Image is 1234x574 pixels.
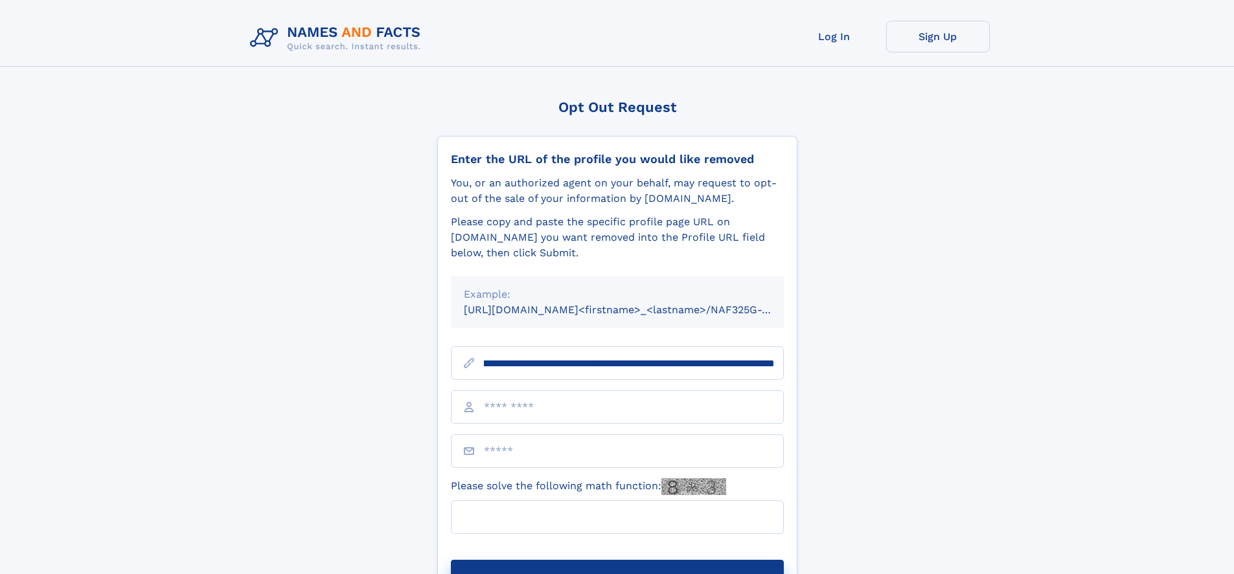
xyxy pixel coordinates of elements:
[451,478,726,495] label: Please solve the following math function:
[437,99,797,115] div: Opt Out Request
[886,21,990,52] a: Sign Up
[451,152,784,166] div: Enter the URL of the profile you would like removed
[464,304,808,316] small: [URL][DOMAIN_NAME]<firstname>_<lastname>/NAF325G-xxxxxxxx
[245,21,431,56] img: Logo Names and Facts
[451,214,784,261] div: Please copy and paste the specific profile page URL on [DOMAIN_NAME] you want removed into the Pr...
[451,175,784,206] div: You, or an authorized agent on your behalf, may request to opt-out of the sale of your informatio...
[783,21,886,52] a: Log In
[464,287,771,302] div: Example:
